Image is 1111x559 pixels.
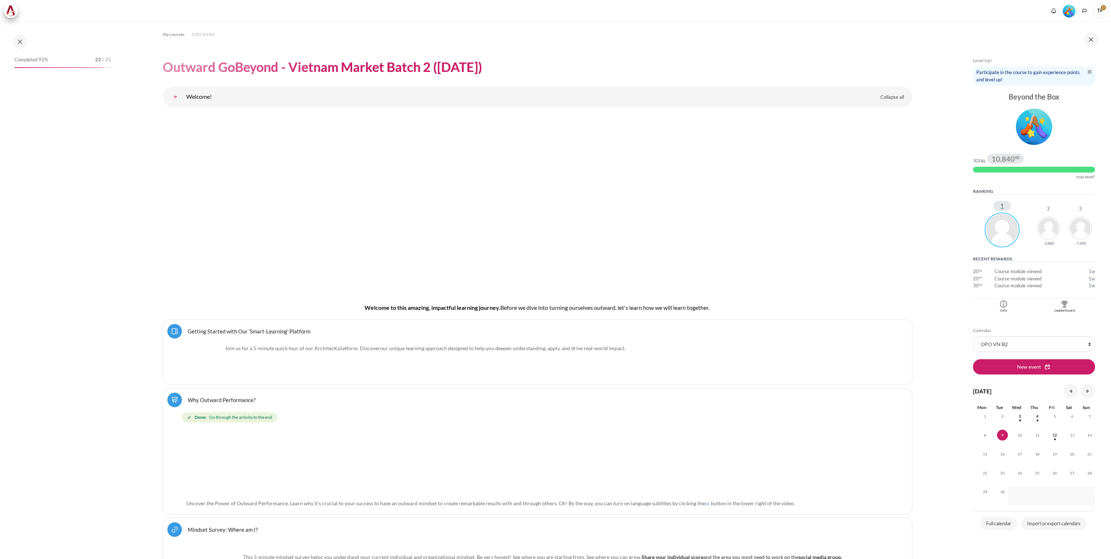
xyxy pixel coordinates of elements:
span: 30 [973,282,979,289]
span: 20 [1067,449,1078,459]
h4: [DATE] [973,387,992,396]
span: 12 [1049,430,1060,441]
a: User menu [1093,4,1107,18]
a: Collapse all [875,91,909,104]
img: 0 [186,430,609,496]
span: . [380,345,626,351]
span: 10,840 [992,155,1015,162]
span: My courses [163,31,184,38]
span: 24 [1014,467,1025,478]
div: 10,840 [992,155,1020,162]
a: Getting Started with Our 'Smart-Learning' Platform [188,328,310,335]
span: 1 [980,411,990,422]
a: Wednesday, 3 September events [1014,414,1025,418]
img: Level #5 [1016,109,1052,145]
h5: Level Up! [973,58,1095,64]
img: Thuy Phan Thi [985,212,1020,247]
a: Leaderboard [1034,299,1095,313]
div: Level #5 [973,106,1095,145]
img: Architeck [6,5,16,16]
h1: Outward GoBeyond - Vietnam Market Batch 2 ([DATE]) [163,58,482,76]
div: Participate in the course to gain experience points and level up! [973,66,1095,86]
span: 21 [1084,449,1095,459]
p: Join us for a 5-minute quick tour of our ArchitecK platform. Discover [186,344,889,352]
a: Architeck Architeck [4,4,22,18]
h5: Ranking [973,189,1095,195]
span: 9 [997,430,1008,441]
img: Tung Bui [1069,216,1092,240]
td: Wednesday, 3 September 2025, 6:39 PM [1078,268,1095,275]
div: 2 [1047,206,1050,211]
a: OPO VN B2 [192,30,215,39]
span: cc [705,500,710,506]
span: our unique learning approach designed to help you deepen understanding, apply, and drive real-wor... [380,345,624,351]
span: 6 [1067,411,1078,422]
span: xp [979,284,982,285]
div: Info [975,308,1032,313]
span: Mon [977,405,986,410]
span: / 25 [102,56,111,64]
div: Completion requirements for Why Outward Performance? [182,411,896,424]
span: 23 [95,56,101,64]
a: My courses [163,30,184,39]
a: Level #5 [1060,4,1078,17]
img: Dismiss notice [1087,70,1092,74]
span: TP [1093,4,1107,18]
div: Level #5 [1063,4,1075,17]
span: 8 [980,430,990,441]
span: 16 [997,449,1008,459]
span: 27 [1067,467,1078,478]
td: Wednesday, 3 September 2025, 5:15 PM [1078,275,1095,283]
a: Why Outward Performance? [188,396,256,403]
span: button in the lower right of the video. [711,500,795,506]
td: Course module viewed [994,275,1078,283]
span: Tue [996,405,1003,410]
button: Languages [1079,5,1090,16]
a: Mindset Survey: Where am I? [188,526,258,533]
span: Wed [1012,405,1021,410]
span: 2 [997,411,1008,422]
span: 20 [973,268,979,275]
td: Today [990,430,1008,449]
span: Sat [1066,405,1072,410]
span: Uncover the Power of Outward Performance. Learn why it's crucial to your success to have an outwa... [186,500,705,506]
span: 25 [1032,467,1043,478]
div: Total [973,158,986,164]
a: Info [973,299,1034,313]
td: Course module viewed [994,282,1078,289]
span: 3 [1014,411,1025,422]
div: 92% [15,67,103,68]
span: 15 [980,449,990,459]
div: Beyond the Box [973,92,1095,102]
div: 3 [1079,206,1082,211]
span: Thu [1030,405,1038,410]
span: 26 [1049,467,1060,478]
img: platform logo [186,344,223,380]
span: efore we dive into turning ourselves outward, let's learn how we will learn together. [504,304,709,311]
span: 14 [1084,430,1095,441]
td: Monday, 1 September 2025, 2:07 AM [1078,282,1095,289]
img: Level #5 [1063,5,1075,17]
span: 4 [1032,411,1043,422]
div: Leaderboard [1036,308,1093,313]
a: Dismiss notice [1087,68,1092,74]
div: 1 [993,201,1011,211]
span: B [500,304,504,311]
a: Full calendar [980,517,1017,530]
span: 23 [997,467,1008,478]
span: xp [979,270,982,271]
div: -3,860 [1043,241,1054,245]
div: max level! [1076,174,1095,180]
span: 29 [980,486,990,497]
span: 13 [1067,430,1078,441]
span: Collapse all [880,94,904,101]
span: 5 [1049,411,1060,422]
span: 11 [1032,430,1043,441]
strong: Done: [195,414,206,421]
span: 20 [973,275,979,283]
span: xp [979,276,982,278]
span: 10 [1014,430,1025,441]
span: 17 [1014,449,1025,459]
a: Thursday, 4 September events [1032,414,1043,418]
button: New event [973,359,1095,374]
